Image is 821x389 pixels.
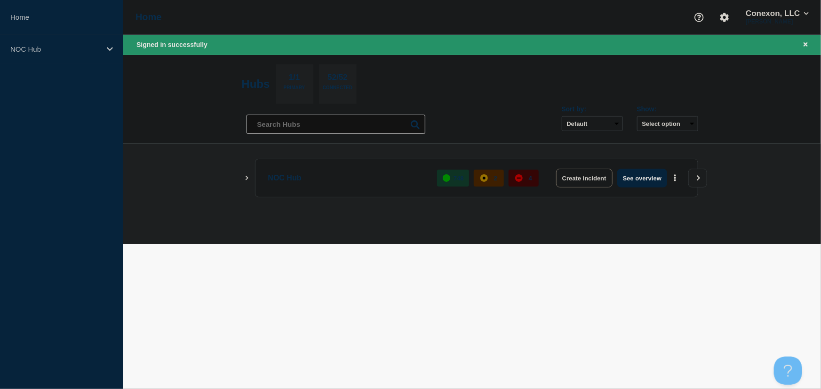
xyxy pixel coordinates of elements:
p: Connected [323,85,352,95]
p: 1/1 [285,73,303,85]
iframe: Help Scout Beacon - Open [774,357,802,385]
p: NOC Hub [268,169,427,187]
div: Sort by: [562,105,623,113]
button: Create incident [556,169,613,187]
button: View [688,169,707,187]
p: 4 [529,175,532,182]
p: NOC Hub [10,45,101,53]
button: Support [689,8,709,27]
p: Primary [284,85,305,95]
button: Conexon, LLC [744,9,811,18]
p: 748 [454,175,464,182]
div: Show: [637,105,698,113]
select: Sort by [562,116,623,131]
div: down [515,174,523,182]
p: [PERSON_NAME] [744,18,811,25]
h2: Hubs [242,78,270,91]
input: Search Hubs [247,115,425,134]
button: More actions [669,170,681,187]
button: Account settings [715,8,734,27]
span: Signed in successfully [136,41,207,48]
p: 2 [494,175,497,182]
button: Show Connected Hubs [245,175,249,182]
button: Select option [637,116,698,131]
button: Close banner [800,39,812,50]
button: See overview [617,169,667,187]
h1: Home [136,12,162,23]
div: affected [480,174,488,182]
p: 52/52 [324,73,351,85]
div: up [443,174,450,182]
